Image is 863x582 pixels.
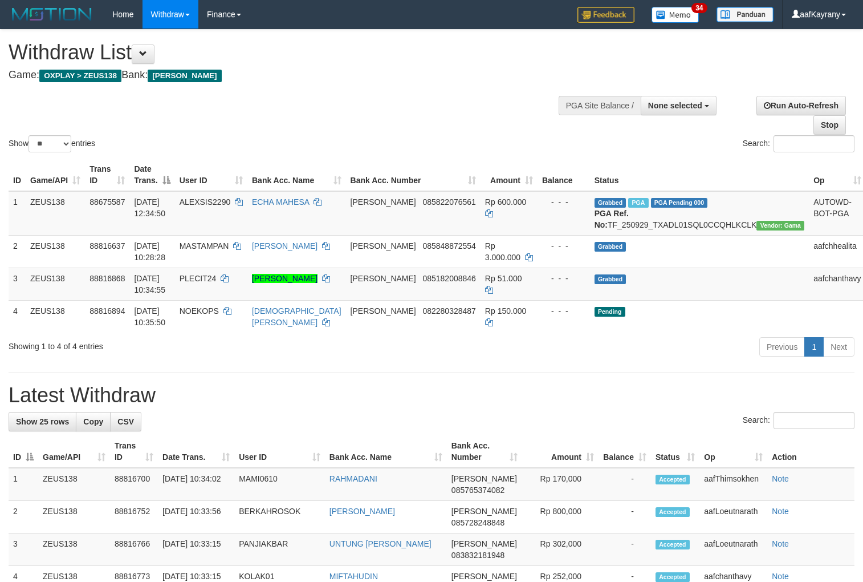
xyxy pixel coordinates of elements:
[29,135,71,152] select: Showentries
[451,572,517,581] span: [PERSON_NAME]
[422,241,475,250] span: Copy 085848872554 to clipboard
[110,468,158,501] td: 88816700
[252,241,317,250] a: [PERSON_NAME]
[148,70,221,82] span: [PERSON_NAME]
[346,159,481,191] th: Bank Acc. Number: activate to sort column ascending
[577,7,634,23] img: Feedback.jpg
[641,96,717,115] button: None selected
[759,337,805,357] a: Previous
[485,306,526,316] span: Rp 150.000
[252,274,317,283] a: [PERSON_NAME]
[83,417,103,426] span: Copy
[522,533,599,566] td: Rp 302,000
[595,307,625,317] span: Pending
[451,518,504,527] span: Copy 085728248848 to clipboard
[9,336,351,352] div: Showing 1 to 4 of 4 entries
[9,235,26,268] td: 2
[9,6,95,23] img: MOTION_logo.png
[89,197,125,207] span: 88675587
[76,412,111,431] a: Copy
[234,501,325,533] td: BERKAHROSOK
[26,235,85,268] td: ZEUS138
[26,300,85,333] td: ZEUS138
[134,274,165,294] span: [DATE] 10:34:55
[158,435,234,468] th: Date Trans.: activate to sort column ascending
[180,197,231,207] span: ALEXSIS2290
[699,435,767,468] th: Op: activate to sort column ascending
[247,159,346,191] th: Bank Acc. Name: activate to sort column ascending
[451,474,517,483] span: [PERSON_NAME]
[743,135,854,152] label: Search:
[599,435,651,468] th: Balance: activate to sort column ascending
[180,274,217,283] span: PLECIT24
[599,501,651,533] td: -
[9,159,26,191] th: ID
[628,198,648,208] span: Marked by aafpengsreynich
[9,412,76,431] a: Show 25 rows
[351,241,416,250] span: [PERSON_NAME]
[158,533,234,566] td: [DATE] 10:33:15
[329,507,395,516] a: [PERSON_NAME]
[522,435,599,468] th: Amount: activate to sort column ascending
[699,501,767,533] td: aafLoeutnarath
[26,268,85,300] td: ZEUS138
[38,533,110,566] td: ZEUS138
[234,533,325,566] td: PANJIAKBAR
[451,486,504,495] span: Copy 085765374082 to clipboard
[9,70,564,81] h4: Game: Bank:
[158,468,234,501] td: [DATE] 10:34:02
[691,3,707,13] span: 34
[756,221,804,231] span: Vendor URL: https://trx31.1velocity.biz
[451,551,504,560] span: Copy 083832181948 to clipboard
[451,539,517,548] span: [PERSON_NAME]
[538,159,590,191] th: Balance
[325,435,447,468] th: Bank Acc. Name: activate to sort column ascending
[743,412,854,429] label: Search:
[590,191,809,236] td: TF_250929_TXADL01SQL0CCQHLKCLK
[134,306,165,327] span: [DATE] 10:35:50
[595,198,626,208] span: Grabbed
[651,435,699,468] th: Status: activate to sort column ascending
[542,240,585,252] div: - - -
[648,101,702,110] span: None selected
[772,507,789,516] a: Note
[9,435,38,468] th: ID: activate to sort column descending
[813,115,846,135] a: Stop
[772,572,789,581] a: Note
[699,468,767,501] td: aafThimsokhen
[9,501,38,533] td: 2
[804,337,824,357] a: 1
[485,241,520,262] span: Rp 3.000.000
[180,306,219,316] span: NOEKOPS
[756,96,846,115] a: Run Auto-Refresh
[485,274,522,283] span: Rp 51.000
[89,306,125,316] span: 88816894
[422,274,475,283] span: Copy 085182008846 to clipboard
[9,268,26,300] td: 3
[134,197,165,218] span: [DATE] 12:34:50
[351,274,416,283] span: [PERSON_NAME]
[252,197,309,207] a: ECHA MAHESA
[447,435,522,468] th: Bank Acc. Number: activate to sort column ascending
[110,435,158,468] th: Trans ID: activate to sort column ascending
[89,274,125,283] span: 88816868
[599,468,651,501] td: -
[26,159,85,191] th: Game/API: activate to sort column ascending
[772,474,789,483] a: Note
[651,198,708,208] span: PGA Pending
[9,533,38,566] td: 3
[9,300,26,333] td: 4
[595,209,629,229] b: PGA Ref. No:
[656,572,690,582] span: Accepted
[252,306,341,327] a: [DEMOGRAPHIC_DATA][PERSON_NAME]
[522,501,599,533] td: Rp 800,000
[542,273,585,284] div: - - -
[774,135,854,152] input: Search:
[134,241,165,262] span: [DATE] 10:28:28
[656,540,690,549] span: Accepted
[451,507,517,516] span: [PERSON_NAME]
[774,412,854,429] input: Search:
[234,435,325,468] th: User ID: activate to sort column ascending
[329,474,377,483] a: RAHMADANI
[9,41,564,64] h1: Withdraw List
